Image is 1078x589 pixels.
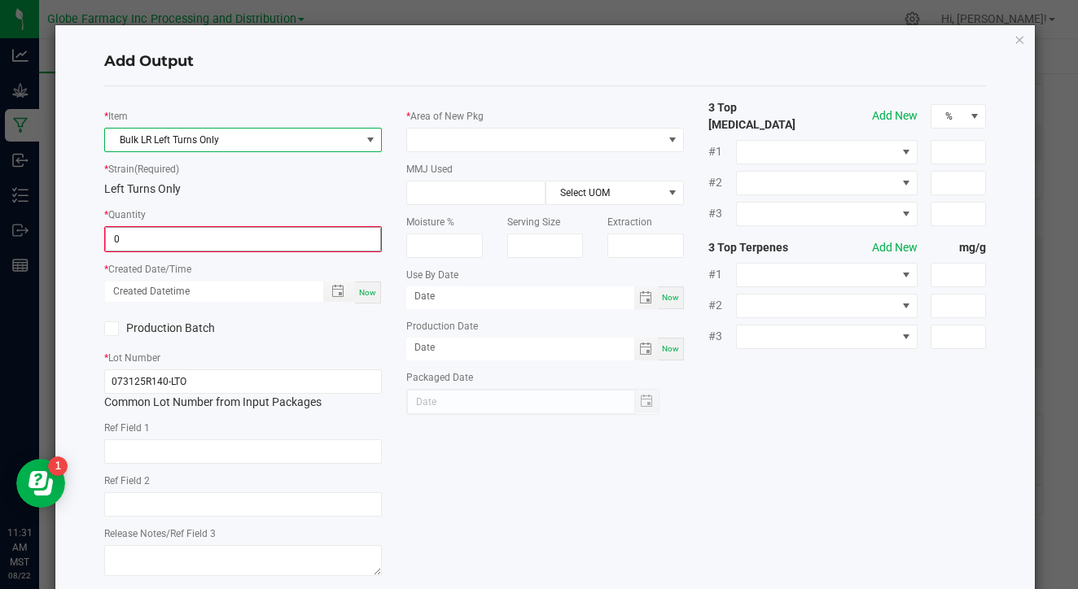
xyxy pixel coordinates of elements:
[105,129,361,151] span: Bulk LR Left Turns Only
[108,351,160,365] label: Lot Number
[634,338,658,360] span: Toggle calendar
[872,107,918,124] button: Add New
[736,263,918,287] span: NO DATA FOUND
[708,143,736,160] span: #1
[736,140,918,164] span: NO DATA FOUND
[108,162,179,177] label: Strain
[708,328,736,345] span: #3
[108,262,191,277] label: Created Date/Time
[708,266,736,283] span: #1
[105,281,306,302] input: Created Datetime
[406,370,473,385] label: Packaged Date
[104,51,986,72] h4: Add Output
[104,526,216,541] label: Release Notes/Ref Field 3
[708,205,736,222] span: #3
[872,239,918,256] button: Add New
[406,162,453,177] label: MMJ Used
[406,215,454,229] label: Moisture %
[507,215,560,229] label: Serving Size
[104,369,382,411] div: Common Lot Number from Input Packages
[708,239,819,256] strong: 3 Top Terpenes
[104,320,231,337] label: Production Batch
[662,293,679,302] span: Now
[736,202,918,226] span: NO DATA FOUND
[104,473,150,488] label: Ref Field 2
[662,344,679,353] span: Now
[736,325,918,349] span: NO DATA FOUND
[708,174,736,191] span: #2
[104,421,150,435] label: Ref Field 1
[736,171,918,195] span: NO DATA FOUND
[323,281,355,302] span: Toggle popup
[708,99,819,133] strong: 3 Top [MEDICAL_DATA]
[931,239,986,256] strong: mg/g
[406,338,634,358] input: Date
[48,456,68,476] iframe: Resource center unread badge
[104,182,181,195] span: Left Turns Only
[108,109,128,124] label: Item
[108,207,146,222] label: Quantity
[406,268,458,282] label: Use By Date
[410,109,484,124] label: Area of New Pkg
[134,164,179,175] span: (Required)
[634,286,658,309] span: Toggle calendar
[359,288,376,297] span: Now
[607,215,652,229] label: Extraction
[708,297,736,314] span: #2
[736,294,918,318] span: NO DATA FOUND
[546,181,664,204] span: Select UOM
[931,105,965,128] span: %
[406,319,478,334] label: Production Date
[16,459,65,508] iframe: Resource center
[406,286,634,307] input: Date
